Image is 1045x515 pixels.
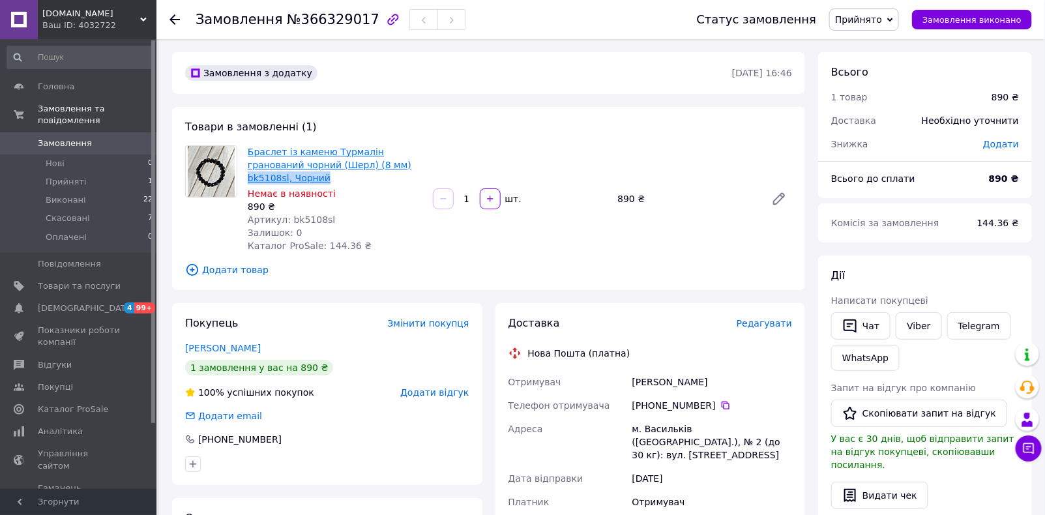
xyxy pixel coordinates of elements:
button: Замовлення виконано [912,10,1032,29]
span: daruyshop.com.ua [42,8,140,20]
div: м. Васильків ([GEOGRAPHIC_DATA].), № 2 (до 30 кг): вул. [STREET_ADDRESS] [630,417,795,467]
span: 1 [148,176,153,188]
span: Показники роботи компанії [38,325,121,348]
span: Гаманець компанії [38,482,121,506]
a: [PERSON_NAME] [185,343,261,353]
div: успішних покупок [185,386,314,399]
span: Прийняті [46,176,86,188]
span: Залишок: 0 [248,228,302,238]
span: Додати [983,139,1019,149]
span: Телефон отримувача [508,400,610,411]
span: Платник [508,497,550,507]
span: Всього [831,66,868,78]
span: Додати товар [185,263,792,277]
span: 1 товар [831,92,868,102]
div: [PHONE_NUMBER] [197,433,283,446]
span: Доставка [508,317,560,329]
span: 100% [198,387,224,398]
span: Замовлення та повідомлення [38,103,156,126]
div: Отримувач [630,490,795,514]
span: 22 [143,194,153,206]
span: У вас є 30 днів, щоб відправити запит на відгук покупцеві, скопіювавши посилання. [831,434,1014,470]
span: Каталог ProSale [38,404,108,415]
a: Браслет із каменю Турмалін гранований чорний (Шерл) (8 мм) bk5108sl, Чорний [248,147,411,183]
span: Комісія за замовлення [831,218,939,228]
span: Відгуки [38,359,72,371]
time: [DATE] 16:46 [732,68,792,78]
span: Замовлення [196,12,283,27]
span: Повідомлення [38,258,101,270]
span: №366329017 [287,12,379,27]
span: Немає в наявності [248,188,336,199]
button: Видати чек [831,482,928,509]
span: 4 [124,302,134,314]
span: Прийнято [835,14,882,25]
div: Нова Пошта (платна) [525,347,634,360]
span: Отримувач [508,377,561,387]
a: Редагувати [766,186,792,212]
span: Головна [38,81,74,93]
div: Додати email [197,409,263,422]
input: Пошук [7,46,154,69]
div: 890 ₴ [248,200,422,213]
span: Артикул: bk5108sl [248,214,335,225]
div: [PHONE_NUMBER] [632,399,792,412]
img: Браслет із каменю Турмалін гранований чорний (Шерл) (8 мм) bk5108sl, Чорний [188,146,235,197]
div: [DATE] [630,467,795,490]
span: Товари в замовленні (1) [185,121,317,133]
span: Замовлення виконано [922,15,1022,25]
span: Дії [831,269,845,282]
span: Доставка [831,115,876,126]
span: Покупець [185,317,239,329]
span: Каталог ProSale: 144.36 ₴ [248,241,372,251]
span: Всього до сплати [831,173,915,184]
span: Знижка [831,139,868,149]
b: 890 ₴ [989,173,1019,184]
div: Необхідно уточнити [914,106,1027,135]
span: Покупці [38,381,73,393]
a: Telegram [947,312,1011,340]
a: Viber [896,312,941,340]
span: Товари та послуги [38,280,121,292]
span: 0 [148,158,153,169]
div: Статус замовлення [697,13,817,26]
span: Запит на відгук про компанію [831,383,976,393]
div: Замовлення з додатку [185,65,317,81]
button: Скопіювати запит на відгук [831,400,1007,427]
span: Аналітика [38,426,83,437]
span: Замовлення [38,138,92,149]
span: Скасовані [46,213,90,224]
div: Ваш ID: 4032722 [42,20,156,31]
div: Додати email [184,409,263,422]
span: Управління сайтом [38,448,121,471]
div: [PERSON_NAME] [630,370,795,394]
div: 890 ₴ [992,91,1019,104]
span: Змінити покупця [388,318,469,329]
span: Нові [46,158,65,169]
span: Виконані [46,194,86,206]
span: Написати покупцеві [831,295,928,306]
div: шт. [502,192,523,205]
span: Дата відправки [508,473,583,484]
span: Оплачені [46,231,87,243]
span: Додати відгук [400,387,469,398]
button: Чат [831,312,890,340]
a: WhatsApp [831,345,900,371]
div: 890 ₴ [612,190,761,208]
span: 7 [148,213,153,224]
div: Повернутися назад [169,13,180,26]
span: Адреса [508,424,543,434]
span: 99+ [134,302,156,314]
span: 0 [148,231,153,243]
span: Редагувати [737,318,792,329]
span: [DEMOGRAPHIC_DATA] [38,302,134,314]
span: 144.36 ₴ [977,218,1019,228]
div: 1 замовлення у вас на 890 ₴ [185,360,333,375]
button: Чат з покупцем [1016,435,1042,462]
